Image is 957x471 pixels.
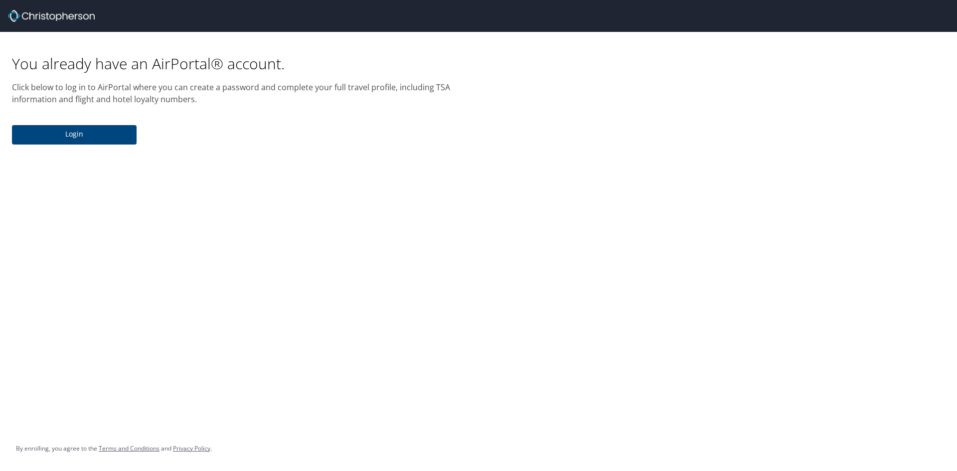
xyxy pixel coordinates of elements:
div: By enrolling, you agree to the and . [16,436,212,461]
button: Login [12,125,137,145]
img: cbt logo [8,10,95,22]
span: Login [20,128,129,141]
a: Terms and Conditions [99,444,159,453]
h1: You already have an AirPortal® account. [12,54,467,73]
p: Click below to log in to AirPortal where you can create a password and complete your full travel ... [12,81,467,105]
a: Privacy Policy [173,444,210,453]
